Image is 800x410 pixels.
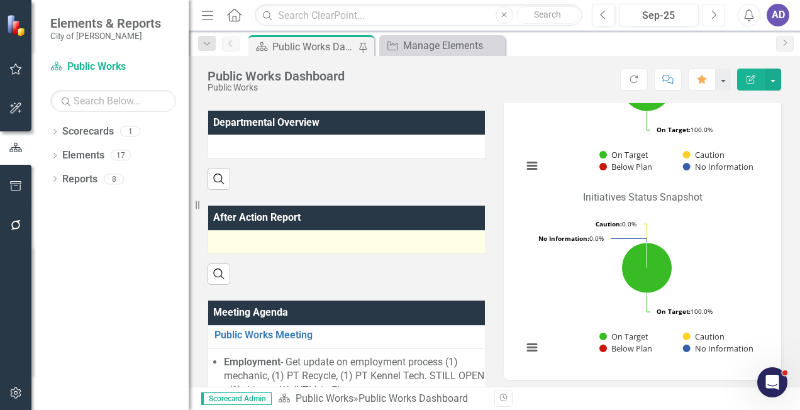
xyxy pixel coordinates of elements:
div: Public Works Dashboard [358,392,468,404]
input: Search ClearPoint... [255,4,582,26]
a: Elements [62,148,104,163]
button: Show On Target [599,331,648,342]
div: Sep-25 [623,8,694,23]
div: 1 [120,126,140,137]
svg: Interactive chart [516,28,764,186]
div: 17 [111,150,131,161]
iframe: Intercom live chat [757,367,787,397]
li: - Get update on employment process (1) mechanic, (1) PT Recycle, (1) PT Kennel Tech. STILL OPEN -... [224,355,489,399]
text: 0.0% [596,219,636,228]
div: » [278,392,485,406]
div: Public Works Dashboard [272,39,355,55]
tspan: On Target: [657,307,691,316]
span: Scorecard Admin [201,392,272,405]
p: Initiatives Status Snapshot [516,188,769,208]
span: Elements & Reports [50,16,161,31]
small: City of [PERSON_NAME] [50,31,161,41]
text: No Information [695,343,753,354]
button: Search [516,6,579,24]
img: ClearPoint Strategy [5,13,29,37]
button: Show Caution [683,331,724,342]
button: Show No Information [683,161,753,172]
div: Public Works [208,83,345,92]
a: Public Works Meeting [214,330,489,341]
text: 100.0% [657,125,713,134]
text: No Information [695,161,753,172]
span: Search [534,9,561,19]
text: 0.0% [538,234,604,243]
td: Double-Click to Edit [208,230,496,253]
input: Search Below... [50,90,176,112]
text: Caution [695,149,725,160]
div: Chart. Highcharts interactive chart. [516,210,769,367]
button: Show Caution [683,149,724,160]
button: View chart menu, Chart [523,157,541,175]
div: Public Works Dashboard [208,69,345,83]
button: AD [767,4,789,26]
td: Double-Click to Edit Right Click for Context Menu [208,325,496,348]
tspan: On Target: [657,125,691,134]
text: Caution [695,331,725,342]
div: 8 [104,174,124,184]
td: Double-Click to Edit [208,135,496,158]
div: Manage Elements [403,38,502,53]
button: Show Below Plan [599,343,653,354]
a: Public Works [296,392,353,404]
svg: Interactive chart [516,210,764,367]
strong: Employment [224,356,281,368]
tspan: No Information: [538,234,589,243]
text: 100.0% [657,307,713,316]
div: Chart. Highcharts interactive chart. [516,28,769,186]
button: Show Below Plan [599,161,653,172]
tspan: Caution: [596,219,622,228]
button: Sep-25 [619,4,699,26]
a: Public Works [50,60,176,74]
button: Show No Information [683,343,753,354]
button: View chart menu, Chart [523,339,541,357]
button: Show On Target [599,149,648,160]
a: Scorecards [62,125,114,139]
a: Manage Elements [382,38,502,53]
a: Reports [62,172,97,187]
path: On Target, 2. [621,243,672,293]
